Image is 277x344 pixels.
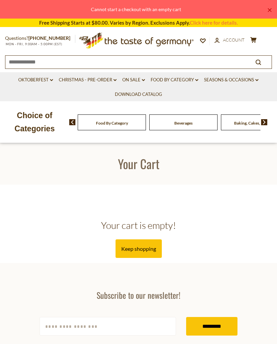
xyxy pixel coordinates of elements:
[21,156,256,171] h1: Your Cart
[5,5,266,13] div: Cannot start a checkout with an empty cart
[18,76,53,84] a: Oktoberfest
[69,119,76,125] img: previous arrow
[223,37,245,43] span: Account
[174,121,193,126] a: Beverages
[234,121,276,126] a: Baking, Cakes, Desserts
[122,76,145,84] a: On Sale
[59,76,117,84] a: Christmas - PRE-ORDER
[40,290,237,300] h3: Subscribe to our newsletter!
[215,36,245,44] a: Account
[5,219,272,231] h2: Your cart is empty!
[28,35,70,41] a: [PHONE_NUMBER]
[151,76,198,84] a: Food By Category
[261,119,268,125] img: next arrow
[115,91,162,98] a: Download Catalog
[190,20,238,26] a: Click here for details.
[204,76,258,84] a: Seasons & Occasions
[268,8,272,12] a: ×
[116,239,162,258] a: Keep shopping
[5,34,75,43] p: Questions?
[96,121,128,126] a: Food By Category
[5,42,62,46] span: MON - FRI, 9:00AM - 5:00PM (EST)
